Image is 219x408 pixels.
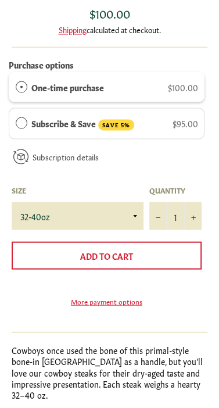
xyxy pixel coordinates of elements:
div: One-time purchase [16,80,27,93]
label: Subscribe & Save [31,116,135,130]
div: calculated at checkout. [12,24,207,35]
a: Subscription details [33,151,99,162]
span: $100.00 [89,5,130,21]
button: Add to Cart [12,241,202,269]
label: Quantity [149,185,202,195]
div: Subscribe & Save [16,116,27,129]
span: $100.00 [168,81,198,92]
span: $95.00 [173,117,198,128]
button: Reduce item quantity by one [149,202,167,230]
span: Add to Cart [80,249,133,261]
p: Cowboys once used the bone of this primal-style bone-in [GEOGRAPHIC_DATA] as a handle, but you'll... [12,344,207,400]
span: SAVE 5% [98,119,134,130]
label: Size [12,185,143,195]
label: Purchase options [9,59,74,70]
label: One-time purchase [31,80,104,93]
a: Shipping [59,24,87,35]
button: Increase item quantity by one [184,202,202,230]
a: More payment options [12,296,202,306]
